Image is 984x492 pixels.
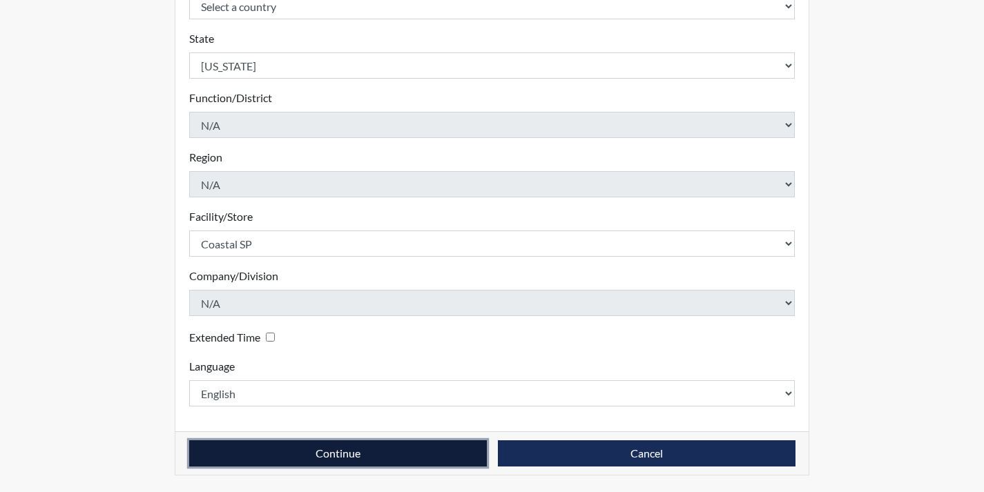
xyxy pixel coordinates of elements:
label: Extended Time [189,329,260,346]
div: Checking this box will provide the interviewee with an accomodation of extra time to answer each ... [189,327,280,347]
button: Cancel [498,440,795,466]
label: Language [189,358,235,375]
label: Facility/Store [189,208,253,225]
label: Function/District [189,90,272,106]
button: Continue [189,440,487,466]
label: State [189,30,214,47]
label: Company/Division [189,268,278,284]
label: Region [189,149,222,166]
